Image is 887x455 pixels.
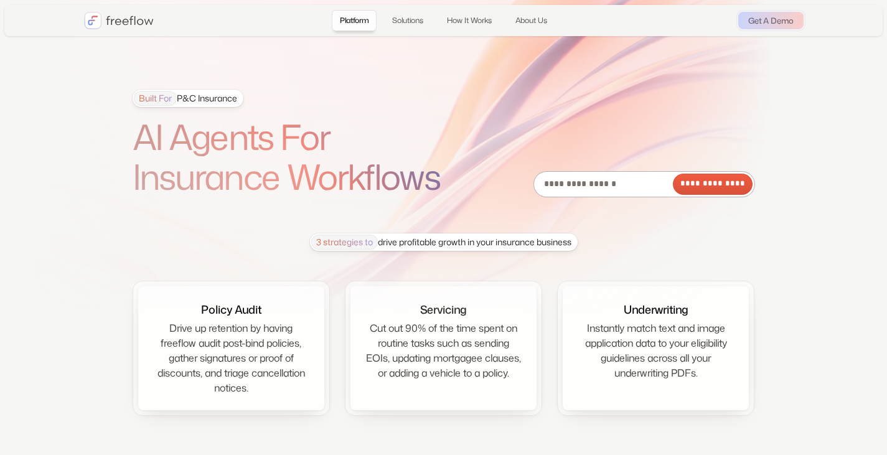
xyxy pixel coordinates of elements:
div: Drive up retention by having freeflow audit post-bind policies, gather signatures or proof of dis... [153,321,309,395]
div: Policy Audit [201,301,261,318]
a: Get A Demo [738,12,804,29]
form: Email Form [533,171,755,197]
h1: AI Agents For Insurance Workflows [133,117,475,197]
a: home [84,12,154,29]
div: Cut out 90% of the time spent on routine tasks such as sending EOIs, updating mortgagee clauses, ... [365,321,522,380]
span: Built For [134,91,177,106]
a: Platform [332,10,377,31]
div: Underwriting [624,301,688,318]
a: How It Works [439,10,500,31]
div: drive profitable growth in your insurance business [311,235,571,250]
a: Solutions [384,10,431,31]
div: Instantly match text and image application data to your eligibility guidelines across all your un... [578,321,734,380]
a: About Us [507,10,555,31]
div: Servicing [420,301,466,318]
div: P&C Insurance [134,91,237,106]
span: 3 strategies to [311,235,378,250]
